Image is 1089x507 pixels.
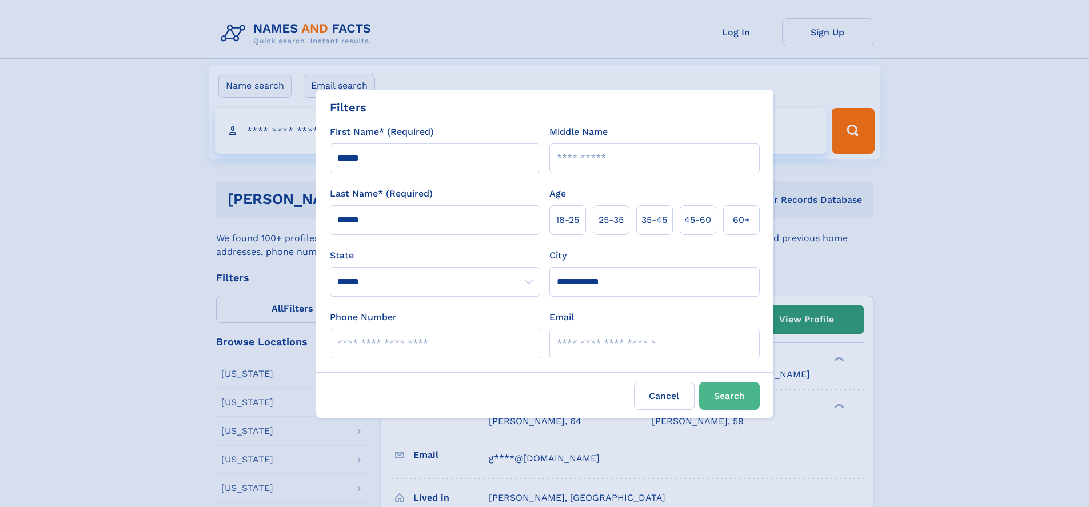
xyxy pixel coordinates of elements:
[330,125,434,139] label: First Name* (Required)
[330,310,397,324] label: Phone Number
[733,213,750,227] span: 60+
[641,213,667,227] span: 35‑45
[549,249,567,262] label: City
[684,213,711,227] span: 45‑60
[330,187,433,201] label: Last Name* (Required)
[699,382,760,410] button: Search
[549,310,574,324] label: Email
[330,99,366,116] div: Filters
[556,213,579,227] span: 18‑25
[634,382,695,410] label: Cancel
[549,125,608,139] label: Middle Name
[549,187,566,201] label: Age
[599,213,624,227] span: 25‑35
[330,249,540,262] label: State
